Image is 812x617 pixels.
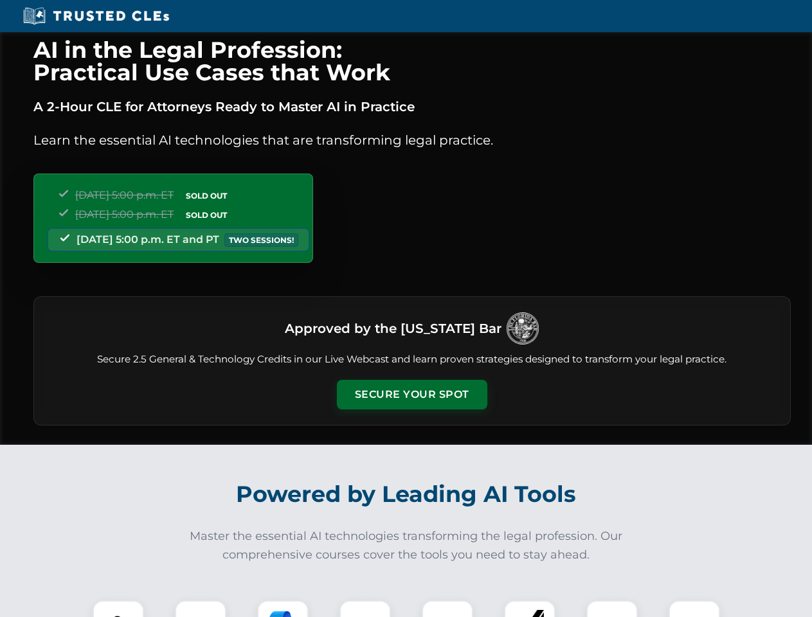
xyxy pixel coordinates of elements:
p: Learn the essential AI technologies that are transforming legal practice. [33,130,791,150]
img: Trusted CLEs [19,6,173,26]
p: Secure 2.5 General & Technology Credits in our Live Webcast and learn proven strategies designed ... [50,352,775,367]
button: Secure Your Spot [337,380,487,409]
span: [DATE] 5:00 p.m. ET [75,189,174,201]
h3: Approved by the [US_STATE] Bar [285,317,501,340]
span: [DATE] 5:00 p.m. ET [75,208,174,220]
img: Logo [507,312,539,344]
h2: Powered by Leading AI Tools [50,472,762,517]
span: SOLD OUT [181,208,231,222]
p: A 2-Hour CLE for Attorneys Ready to Master AI in Practice [33,96,791,117]
p: Master the essential AI technologies transforming the legal profession. Our comprehensive courses... [181,527,631,564]
h1: AI in the Legal Profession: Practical Use Cases that Work [33,39,791,84]
span: SOLD OUT [181,189,231,202]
